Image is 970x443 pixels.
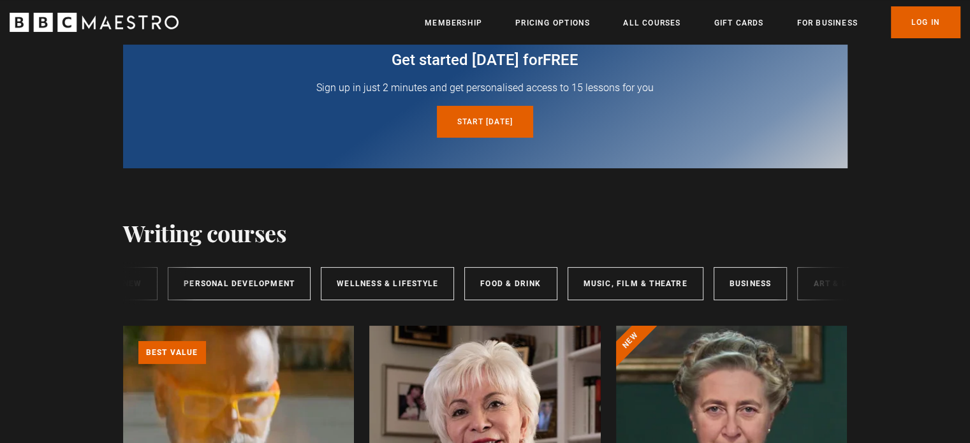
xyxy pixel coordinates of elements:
h2: Get started [DATE] for [154,50,817,70]
a: Business [714,267,788,300]
a: Pricing Options [515,17,590,29]
a: Gift Cards [714,17,763,29]
svg: BBC Maestro [10,13,179,32]
a: All Courses [623,17,680,29]
a: Wellness & Lifestyle [321,267,454,300]
a: Food & Drink [464,267,557,300]
p: Best value [138,341,206,364]
span: free [543,51,578,69]
a: Membership [425,17,482,29]
nav: Primary [425,6,960,38]
a: Music, Film & Theatre [568,267,703,300]
a: Personal Development [168,267,311,300]
h1: Writing courses [123,219,287,246]
p: Sign up in just 2 minutes and get personalised access to 15 lessons for you [154,80,817,96]
a: Log In [891,6,960,38]
a: For business [797,17,857,29]
a: Start [DATE] [437,106,533,138]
